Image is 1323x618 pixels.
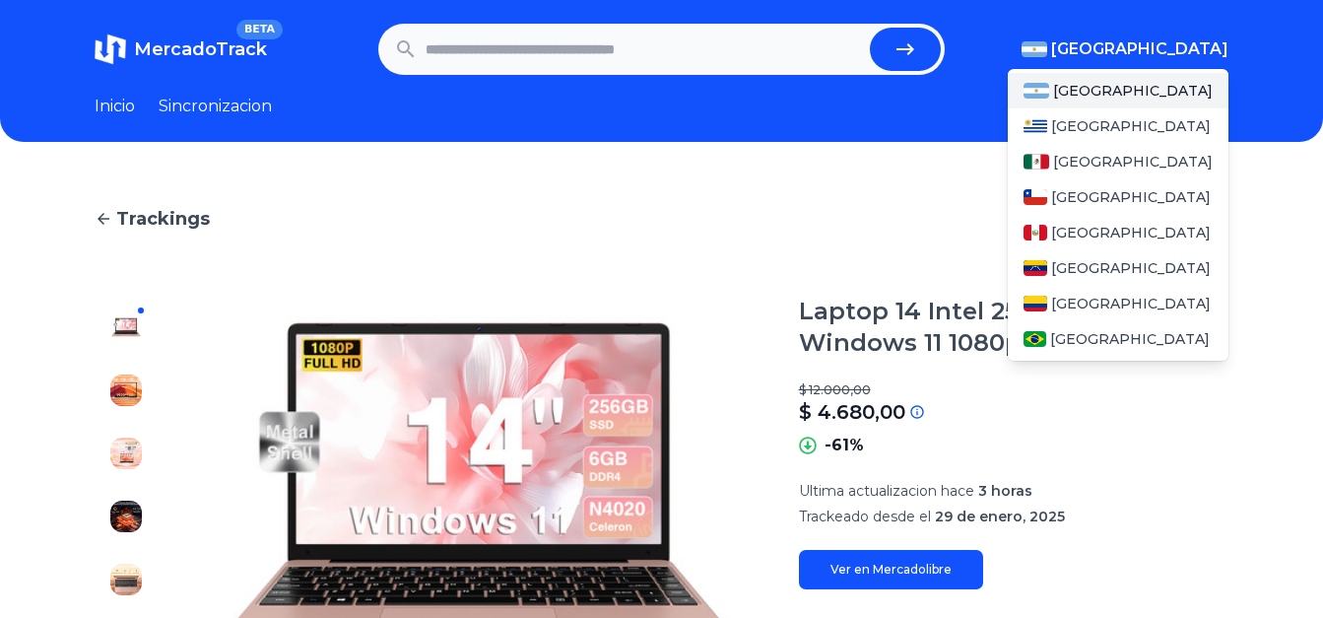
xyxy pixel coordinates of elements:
a: Mexico[GEOGRAPHIC_DATA] [1008,144,1228,179]
a: Argentina[GEOGRAPHIC_DATA] [1008,73,1228,108]
p: -61% [825,434,864,457]
a: Uruguay[GEOGRAPHIC_DATA] [1008,108,1228,144]
a: Venezuela[GEOGRAPHIC_DATA] [1008,250,1228,286]
span: BETA [236,20,283,39]
img: Venezuela [1024,260,1047,276]
a: Peru[GEOGRAPHIC_DATA] [1008,215,1228,250]
img: Laptop 14 Intel 256gb Ssd Windows 11 1080p Wifi+mouse [110,564,142,595]
span: [GEOGRAPHIC_DATA] [1051,223,1211,242]
a: Colombia[GEOGRAPHIC_DATA] [1008,286,1228,321]
img: Argentina [1022,41,1047,57]
span: [GEOGRAPHIC_DATA] [1051,294,1211,313]
img: Laptop 14 Intel 256gb Ssd Windows 11 1080p Wifi+mouse [110,375,142,406]
a: Trackings [95,205,1228,233]
a: Brasil[GEOGRAPHIC_DATA] [1008,321,1228,357]
img: Brasil [1024,331,1046,347]
img: Chile [1024,189,1047,205]
img: Colombia [1024,296,1047,311]
p: $ 4.680,00 [799,398,905,426]
span: [GEOGRAPHIC_DATA] [1051,187,1211,207]
span: 3 horas [978,482,1032,500]
img: Laptop 14 Intel 256gb Ssd Windows 11 1080p Wifi+mouse [110,311,142,343]
a: Ver en Mercadolibre [799,550,983,589]
img: Uruguay [1024,118,1047,134]
img: Laptop 14 Intel 256gb Ssd Windows 11 1080p Wifi+mouse [110,501,142,532]
p: $ 12.000,00 [799,382,1228,398]
span: MercadoTrack [134,38,267,60]
a: Chile[GEOGRAPHIC_DATA] [1008,179,1228,215]
span: [GEOGRAPHIC_DATA] [1053,81,1213,101]
span: Ultima actualizacion hace [799,482,974,500]
img: Peru [1024,225,1047,240]
span: [GEOGRAPHIC_DATA] [1053,152,1213,172]
a: Inicio [95,95,135,118]
span: [GEOGRAPHIC_DATA] [1051,37,1228,61]
img: Laptop 14 Intel 256gb Ssd Windows 11 1080p Wifi+mouse [110,438,142,469]
span: Trackings [116,205,210,233]
img: Argentina [1024,83,1049,99]
span: Trackeado desde el [799,508,931,525]
button: [GEOGRAPHIC_DATA] [1022,37,1228,61]
img: MercadoTrack [95,34,126,65]
h1: Laptop 14 Intel 256gb Ssd Windows 11 1080p Wifi+mouse [799,296,1228,359]
a: MercadoTrackBETA [95,34,267,65]
img: Mexico [1024,154,1049,170]
span: [GEOGRAPHIC_DATA] [1050,329,1210,349]
a: Sincronizacion [159,95,272,118]
span: 29 de enero, 2025 [935,508,1065,525]
span: [GEOGRAPHIC_DATA] [1051,258,1211,278]
span: [GEOGRAPHIC_DATA] [1051,116,1211,136]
